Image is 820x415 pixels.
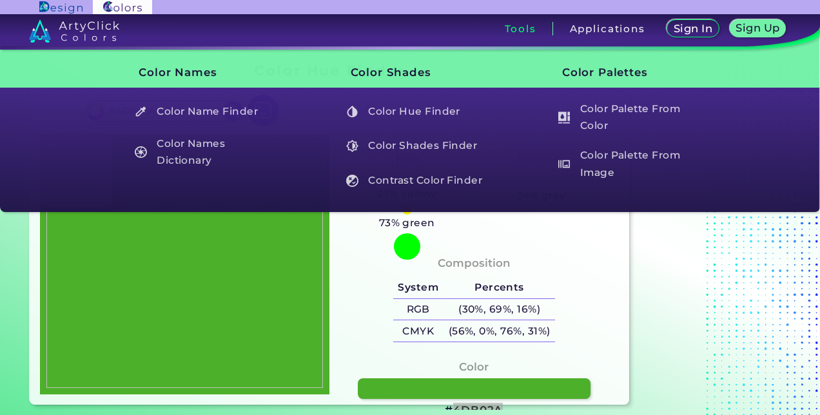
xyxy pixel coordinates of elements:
h5: Sign In [676,24,710,34]
img: icon_palette_from_image_white.svg [558,158,571,170]
h5: Percents [444,277,555,298]
h5: Contrast Color Finder [340,168,491,193]
h5: (56%, 0%, 76%, 31%) [444,320,555,342]
a: Color Palette From Image [551,146,703,182]
img: icon_color_contrast_white.svg [346,175,358,187]
h5: Color Name Finder [128,99,278,124]
img: ArtyClick Design logo [39,1,83,14]
img: icon_color_name_finder_white.svg [135,106,147,118]
h5: System [393,277,444,298]
a: Color Name Finder [128,99,280,124]
h5: Color Shades Finder [340,134,491,159]
h5: Color Palette From Image [552,146,702,182]
img: icon_col_pal_col_white.svg [558,111,571,124]
iframe: Advertisement [634,58,796,410]
h3: Color Palettes [540,57,703,89]
img: icon_color_hue_white.svg [346,106,358,118]
h5: Color Names Dictionary [128,134,278,171]
h5: CMYK [393,320,444,342]
img: 0db0ff26-cbeb-4c2f-ae1c-77d2df7b0509 [46,141,323,388]
h4: Color [459,358,489,376]
a: Sign In [669,21,717,37]
h5: RGB [393,299,444,320]
h3: Applications [570,24,645,34]
h3: Tools [505,24,536,34]
h5: Sign Up [738,23,778,33]
a: Contrast Color Finder [339,168,491,193]
img: logo_artyclick_colors_white.svg [29,19,120,43]
img: icon_color_shades_white.svg [346,140,358,152]
h5: Color Hue Finder [340,99,491,124]
a: Color Palette From Color [551,99,703,136]
a: Color Hue Finder [339,99,491,124]
h3: Color Names [117,57,280,89]
a: Color Names Dictionary [128,134,280,171]
a: Sign Up [732,21,783,37]
a: Color Shades Finder [339,134,491,159]
img: icon_color_names_dictionary_white.svg [135,146,147,159]
h3: Color Shades [329,57,491,89]
h4: Composition [438,254,511,273]
h5: 73% green [374,215,440,231]
h5: Color Palette From Color [552,99,702,136]
h5: (30%, 69%, 16%) [444,299,555,320]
